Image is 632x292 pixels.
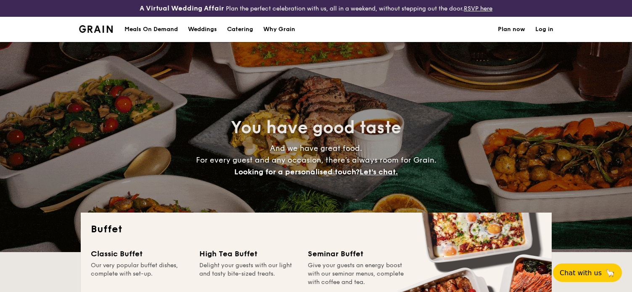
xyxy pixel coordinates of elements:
span: 🦙 [605,268,615,278]
a: Log in [535,17,553,42]
span: Chat with us [560,269,602,277]
div: High Tea Buffet [199,248,298,260]
a: Weddings [183,17,222,42]
div: Weddings [188,17,217,42]
img: Grain [79,25,113,33]
a: Logotype [79,25,113,33]
a: RSVP here [464,5,492,12]
div: Give your guests an energy boost with our seminar menus, complete with coffee and tea. [308,261,406,287]
div: Meals On Demand [124,17,178,42]
button: Chat with us🦙 [553,263,622,282]
a: Catering [222,17,258,42]
div: Our very popular buffet dishes, complete with set-up. [91,261,189,287]
a: Meals On Demand [119,17,183,42]
div: Classic Buffet [91,248,189,260]
h2: Buffet [91,223,542,236]
div: Delight your guests with our light and tasty bite-sized treats. [199,261,298,287]
div: Seminar Buffet [308,248,406,260]
a: Plan now [498,17,525,42]
h1: Catering [227,17,253,42]
div: Plan the perfect celebration with us, all in a weekend, without stepping out the door. [106,3,527,13]
h4: A Virtual Wedding Affair [140,3,224,13]
a: Why Grain [258,17,300,42]
div: Why Grain [263,17,295,42]
span: Let's chat. [360,167,398,176]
